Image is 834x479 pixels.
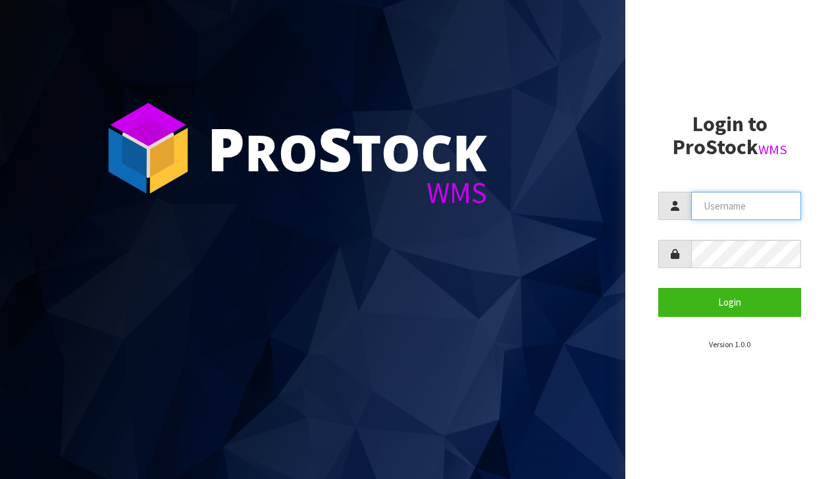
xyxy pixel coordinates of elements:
small: Version 1.0.0 [709,339,750,349]
div: ro tock [207,119,487,178]
button: Login [658,288,801,316]
input: Username [691,192,801,220]
h2: Login to ProStock [658,113,801,159]
small: WMS [758,141,787,158]
span: P [207,108,245,188]
span: S [318,108,352,188]
img: ProStock Cube [99,99,197,198]
div: WMS [207,178,487,208]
